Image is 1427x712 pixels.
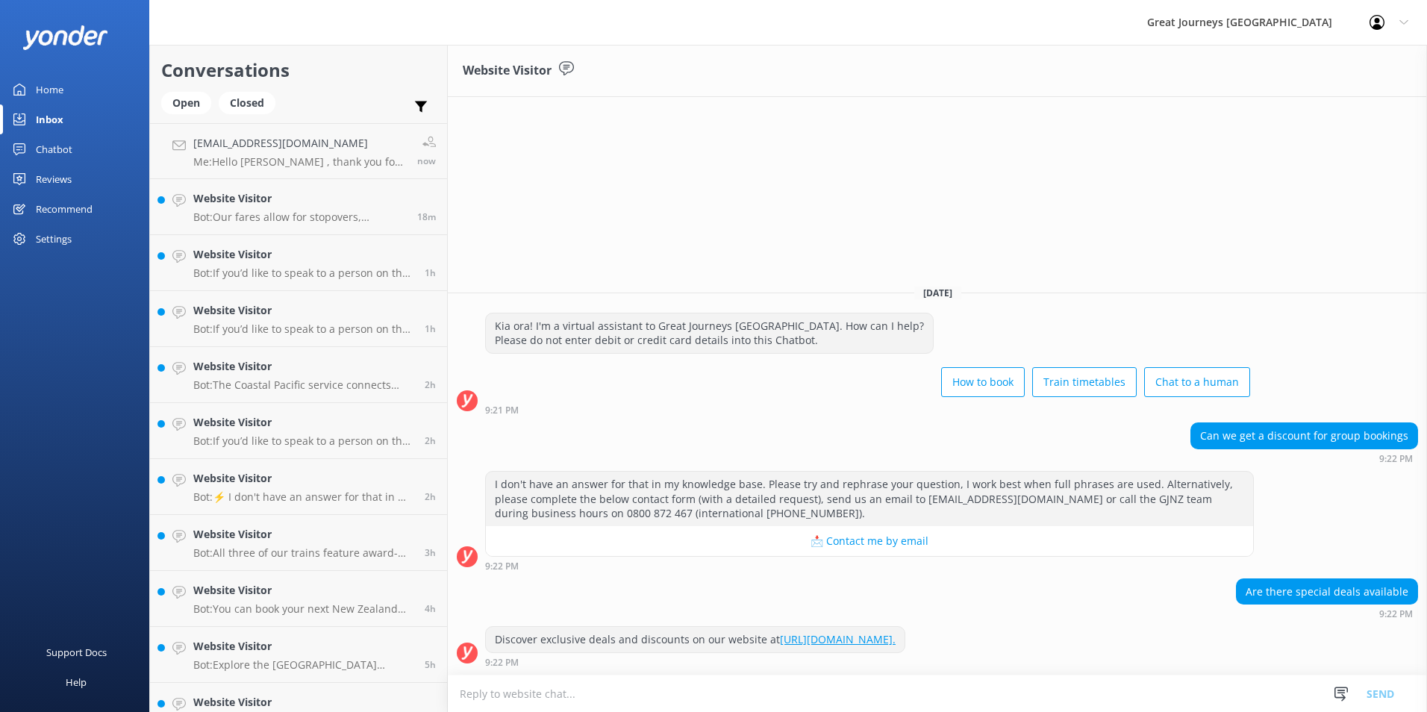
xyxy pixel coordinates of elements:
h4: Website Visitor [193,694,413,711]
div: Chatbot [36,134,72,164]
span: Sep 01 2025 05:58am (UTC +12:00) Pacific/Auckland [425,266,436,279]
div: Home [36,75,63,104]
p: Bot: The Coastal Pacific service connects with specific Interislander services in both directions... [193,378,413,392]
a: Closed [219,94,283,110]
div: Support Docs [46,637,107,667]
a: Website VisitorBot:You can book your next New Zealand journey online at [URL][DOMAIN_NAME] anytim... [150,571,447,627]
a: Website VisitorBot:The Coastal Pacific service connects with specific Interislander services in b... [150,347,447,403]
a: [EMAIL_ADDRESS][DOMAIN_NAME]Me:Hello [PERSON_NAME] , thank you for using our chatbot. How can we ... [150,123,447,179]
span: Sep 01 2025 03:55am (UTC +12:00) Pacific/Auckland [425,546,436,559]
a: [URL][DOMAIN_NAME]. [780,632,896,646]
p: Bot: Explore the [GEOGRAPHIC_DATA] aboard the TranzAlpine train, which travels from [GEOGRAPHIC_D... [193,658,413,672]
div: Kia ora! I'm a virtual assistant to Great Journeys [GEOGRAPHIC_DATA]. How can I help? Please do n... [486,313,933,353]
h4: Website Visitor [193,470,413,487]
img: yonder-white-logo.png [22,25,108,50]
span: Sep 01 2025 02:10am (UTC +12:00) Pacific/Auckland [425,658,436,671]
strong: 9:22 PM [1379,455,1413,463]
a: Website VisitorBot:⚡ I don't have an answer for that in my knowledge base. Please try and rephras... [150,459,447,515]
span: Sep 01 2025 05:16am (UTC +12:00) Pacific/Auckland [425,378,436,391]
div: Are there special deals available [1237,579,1417,605]
a: Website VisitorBot:If you’d like to speak to a person on the Great Journeys NZ team, please call ... [150,403,447,459]
p: Me: Hello [PERSON_NAME] , thank you for using our chatbot. How can we help ? [193,155,406,169]
h4: Website Visitor [193,638,413,655]
a: Website VisitorBot:Our fares allow for stopovers, meaning you can add a break to your journey as ... [150,179,447,235]
a: Website VisitorBot:If you’d like to speak to a person on the Great Journeys NZ team, please call ... [150,291,447,347]
div: Settings [36,224,72,254]
button: 📩 Contact me by email [486,526,1253,556]
div: Help [66,667,87,697]
div: Discover exclusive deals and discounts on our website at [486,627,905,652]
p: Bot: If you’d like to speak to a person on the Great Journeys NZ team, please call [PHONE_NUMBER]... [193,322,413,336]
button: Chat to a human [1144,367,1250,397]
strong: 9:21 PM [485,406,519,415]
div: Aug 31 2025 09:22pm (UTC +12:00) Pacific/Auckland [485,657,905,667]
h4: Website Visitor [193,190,406,207]
h4: Website Visitor [193,358,413,375]
h4: Website Visitor [193,246,413,263]
h4: Website Visitor [193,302,413,319]
a: Open [161,94,219,110]
span: Sep 01 2025 04:38am (UTC +12:00) Pacific/Auckland [425,490,436,503]
div: Aug 31 2025 09:22pm (UTC +12:00) Pacific/Auckland [1190,453,1418,463]
h4: Website Visitor [193,414,413,431]
strong: 9:22 PM [1379,610,1413,619]
div: Aug 31 2025 09:21pm (UTC +12:00) Pacific/Auckland [485,405,1250,415]
div: Reviews [36,164,72,194]
h4: [EMAIL_ADDRESS][DOMAIN_NAME] [193,135,406,152]
p: Bot: If you’d like to speak to a person on the Great Journeys NZ team, please call [PHONE_NUMBER]... [193,434,413,448]
span: Sep 01 2025 05:55am (UTC +12:00) Pacific/Auckland [425,322,436,335]
h4: Website Visitor [193,526,413,543]
a: Website VisitorBot:If you’d like to speak to a person on the Great Journeys NZ team, please call ... [150,235,447,291]
p: Bot: All three of our trains feature award-winning Scenic carriages designed to maximise viewing ... [193,546,413,560]
span: Sep 01 2025 07:02am (UTC +12:00) Pacific/Auckland [417,210,436,223]
div: Recommend [36,194,93,224]
p: Bot: ⚡ I don't have an answer for that in my knowledge base. Please try and rephrase your questio... [193,490,413,504]
p: Bot: If you’d like to speak to a person on the Great Journeys NZ team, please call [PHONE_NUMBER]... [193,266,413,280]
strong: 9:22 PM [485,562,519,571]
div: Can we get a discount for group bookings [1191,423,1417,449]
div: Aug 31 2025 09:22pm (UTC +12:00) Pacific/Auckland [485,560,1254,571]
strong: 9:22 PM [485,658,519,667]
p: Bot: You can book your next New Zealand journey online at [URL][DOMAIN_NAME] anytime. Alternative... [193,602,413,616]
a: Website VisitorBot:Explore the [GEOGRAPHIC_DATA] aboard the TranzAlpine train, which travels from... [150,627,447,683]
h3: Website Visitor [463,61,552,81]
span: [DATE] [914,287,961,299]
button: How to book [941,367,1025,397]
h2: Conversations [161,56,436,84]
span: Sep 01 2025 03:08am (UTC +12:00) Pacific/Auckland [425,602,436,615]
p: Bot: Our fares allow for stopovers, meaning you can add a break to your journey as long as you tr... [193,210,406,224]
span: Sep 01 2025 04:50am (UTC +12:00) Pacific/Auckland [425,434,436,447]
div: Aug 31 2025 09:22pm (UTC +12:00) Pacific/Auckland [1236,608,1418,619]
h4: Website Visitor [193,582,413,599]
a: Website VisitorBot:All three of our trains feature award-winning Scenic carriages designed to max... [150,515,447,571]
div: Inbox [36,104,63,134]
div: Open [161,92,211,114]
button: Train timetables [1032,367,1137,397]
div: I don't have an answer for that in my knowledge base. Please try and rephrase your question, I wo... [486,472,1253,526]
span: Sep 01 2025 07:19am (UTC +12:00) Pacific/Auckland [417,154,436,167]
div: Closed [219,92,275,114]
